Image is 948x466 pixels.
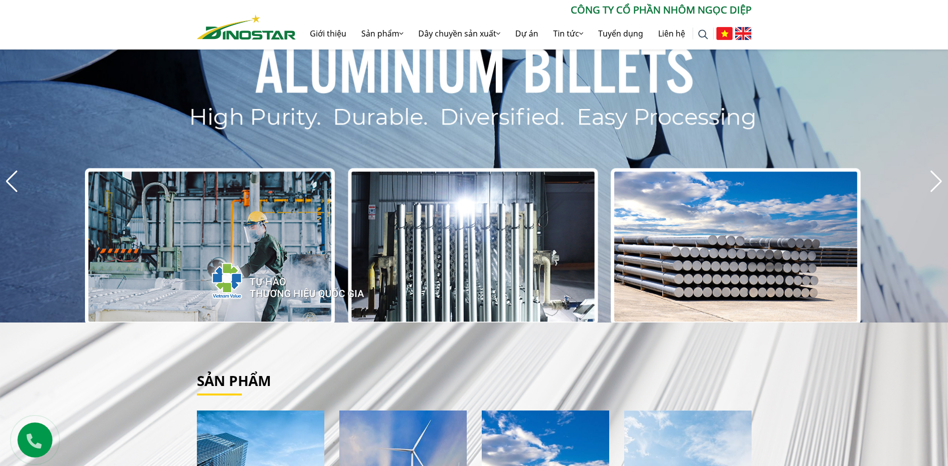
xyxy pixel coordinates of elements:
img: Nhôm Dinostar [197,14,296,39]
img: thqg [182,244,366,312]
a: Tuyển dụng [591,17,651,49]
div: Next slide [930,170,943,192]
a: Giới thiệu [302,17,354,49]
a: Dự án [508,17,546,49]
img: Tiếng Việt [716,27,733,40]
a: Tin tức [546,17,591,49]
img: English [735,27,752,40]
a: Liên hệ [651,17,693,49]
div: Previous slide [5,170,18,192]
img: search [698,29,708,39]
a: Sản phẩm [354,17,411,49]
a: Sản phẩm [197,371,271,390]
a: Nhôm Dinostar [197,12,296,39]
a: Dây chuyền sản xuất [411,17,508,49]
p: CÔNG TY CỔ PHẦN NHÔM NGỌC DIỆP [296,2,752,17]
